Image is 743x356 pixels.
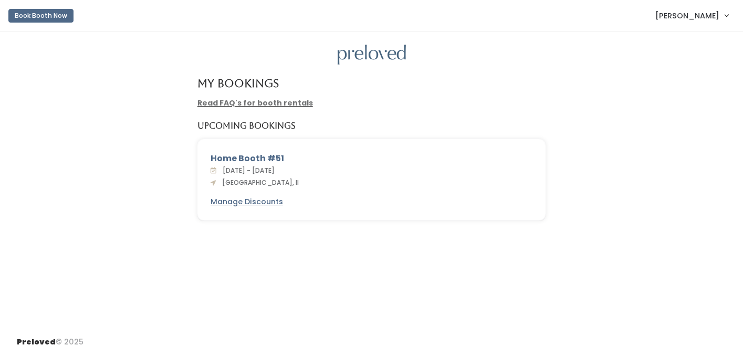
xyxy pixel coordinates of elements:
a: Book Booth Now [8,4,74,27]
span: [DATE] - [DATE] [218,166,275,175]
span: [GEOGRAPHIC_DATA], Il [218,178,299,187]
div: © 2025 [17,328,83,348]
img: preloved logo [338,45,406,65]
a: [PERSON_NAME] [645,4,739,27]
h4: My Bookings [197,77,279,89]
div: Home Booth #51 [211,152,533,165]
span: [PERSON_NAME] [655,10,719,22]
a: Manage Discounts [211,196,283,207]
a: Read FAQ's for booth rentals [197,98,313,108]
h5: Upcoming Bookings [197,121,296,131]
button: Book Booth Now [8,9,74,23]
span: Preloved [17,337,56,347]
